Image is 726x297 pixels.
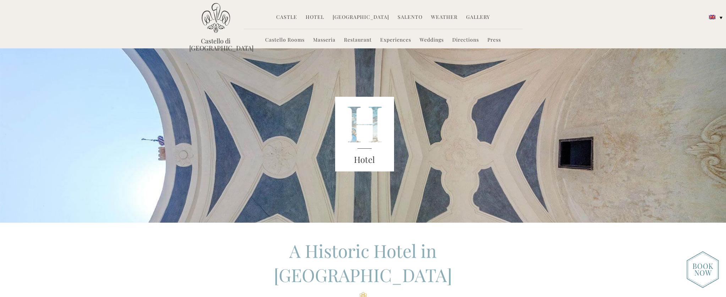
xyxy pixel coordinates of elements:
[335,153,394,166] h3: Hotel
[189,37,242,52] a: Castello di [GEOGRAPHIC_DATA]
[466,14,490,22] a: Gallery
[265,36,305,44] a: Castello Rooms
[202,3,230,33] img: Castello di Ugento
[420,36,444,44] a: Weddings
[487,36,501,44] a: Press
[276,14,297,22] a: Castle
[431,14,458,22] a: Weather
[709,15,715,19] img: English
[398,14,422,22] a: Salento
[306,14,324,22] a: Hotel
[313,36,335,44] a: Masseria
[335,97,394,171] img: castello_header_block.png
[452,36,479,44] a: Directions
[380,36,411,44] a: Experiences
[687,251,719,288] img: new-booknow.png
[333,14,389,22] a: [GEOGRAPHIC_DATA]
[344,36,372,44] a: Restaurant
